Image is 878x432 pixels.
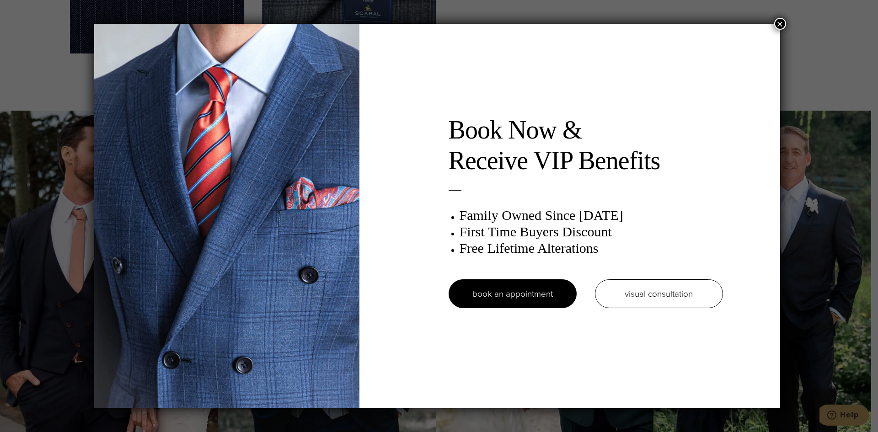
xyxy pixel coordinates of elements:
span: Help [21,6,39,15]
button: Close [774,18,786,30]
a: book an appointment [449,279,577,308]
h3: Free Lifetime Alterations [460,240,723,256]
h3: First Time Buyers Discount [460,224,723,240]
h3: Family Owned Since [DATE] [460,207,723,224]
a: visual consultation [595,279,723,308]
h2: Book Now & Receive VIP Benefits [449,115,723,176]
